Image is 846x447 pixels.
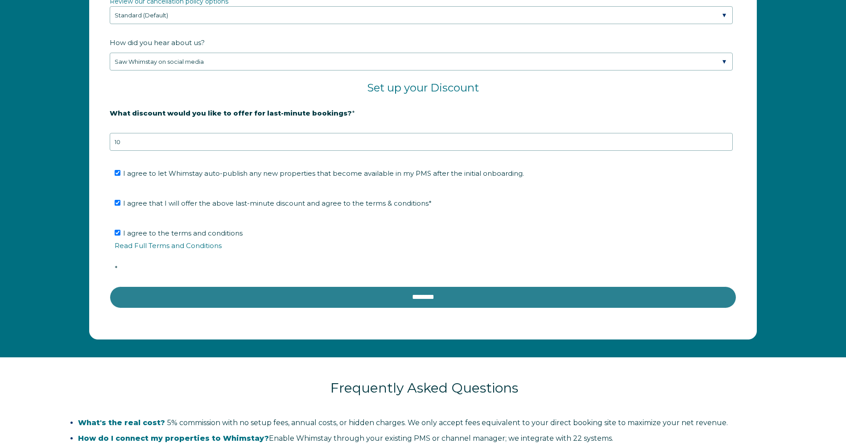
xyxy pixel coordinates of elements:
[115,170,120,176] input: I agree to let Whimstay auto-publish any new properties that become available in my PMS after the...
[78,434,269,443] strong: How do I connect my properties to Whimstay?
[110,36,205,50] span: How did you hear about us?
[115,200,120,206] input: I agree that I will offer the above last-minute discount and agree to the terms & conditions*
[110,109,352,117] strong: What discount would you like to offer for last-minute bookings?
[78,434,613,443] span: Enable Whimstay through your existing PMS or channel manager; we integrate with 22 systems.
[367,81,479,94] span: Set up your Discount
[330,380,518,396] span: Frequently Asked Questions
[123,169,524,178] span: I agree to let Whimstay auto-publish any new properties that become available in my PMS after the...
[123,199,432,207] span: I agree that I will offer the above last-minute discount and agree to the terms & conditions
[115,230,120,236] input: I agree to the terms and conditionsRead Full Terms and Conditions*
[78,418,165,427] span: What's the real cost?
[78,418,728,427] span: 5% commission with no setup fees, annual costs, or hidden charges. We only accept fees equivalent...
[115,241,222,250] a: Read Full Terms and Conditions
[110,124,249,132] strong: 20% is recommended, minimum of 10%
